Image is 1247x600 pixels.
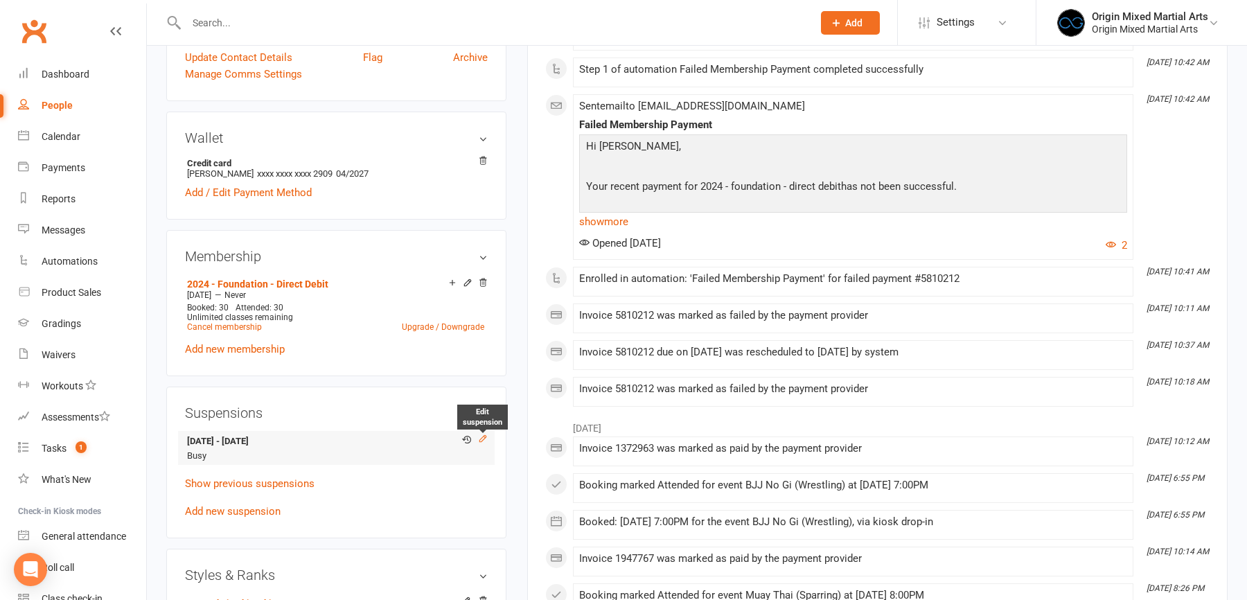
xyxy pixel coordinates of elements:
i: [DATE] 10:11 AM [1147,303,1209,313]
a: Gradings [18,308,146,339]
a: Reports [18,184,146,215]
a: 2024 - Foundation - Direct Debit [187,279,328,290]
div: Booked: [DATE] 7:00PM for the event BJJ No Gi (Wrestling), via kiosk drop-in [579,516,1127,528]
a: Clubworx [17,14,51,48]
span: [DATE] [187,290,211,300]
span: Attended: 30 [236,303,283,312]
div: Enrolled in automation: 'Failed Membership Payment' for failed payment #5810212 [579,273,1127,285]
a: Add new suspension [185,505,281,518]
input: Search... [182,13,803,33]
i: [DATE] 10:42 AM [1147,58,1209,67]
div: Messages [42,224,85,236]
div: Invoice 5810212 was marked as failed by the payment provider [579,310,1127,321]
a: Roll call [18,552,146,583]
a: Payments [18,152,146,184]
span: 04/2027 [336,168,369,179]
li: [DATE] [545,414,1210,436]
a: Assessments [18,402,146,433]
div: Tasks [42,443,67,454]
div: People [42,100,73,111]
div: Booking marked Attended for event BJJ No Gi (Wrestling) at [DATE] 7:00PM [579,479,1127,491]
span: Sent email to [EMAIL_ADDRESS][DOMAIN_NAME] [579,100,805,112]
a: Automations [18,246,146,277]
h3: Suspensions [185,405,488,421]
i: [DATE] 10:37 AM [1147,340,1209,350]
div: Payments [42,162,85,173]
div: — [184,290,488,301]
div: Failed Membership Payment [579,119,1127,131]
a: Archive [453,49,488,66]
a: Workouts [18,371,146,402]
li: Busy [185,431,488,465]
span: Booked: 30 [187,303,229,312]
a: Upgrade / Downgrade [402,322,484,332]
i: [DATE] 10:41 AM [1147,267,1209,276]
span: Never [224,290,246,300]
p: Your recent payment for 2024 - foundation - direct debit [583,178,1124,198]
a: What's New [18,464,146,495]
div: Invoice 1372963 was marked as paid by the payment provider [579,443,1127,455]
div: Roll call [42,562,74,573]
div: Dashboard [42,69,89,80]
div: Gradings [42,318,81,329]
div: Automations [42,256,98,267]
div: Open Intercom Messenger [14,553,47,586]
a: Add new membership [185,343,285,355]
a: Update Contact Details [185,49,292,66]
span: Settings [937,7,975,38]
button: 2 [1106,237,1127,254]
div: Workouts [42,380,83,391]
i: [DATE] 10:42 AM [1147,94,1209,104]
button: Add [821,11,880,35]
i: [DATE] 6:55 PM [1147,510,1204,520]
span: has not been successful. [841,180,957,193]
img: thumb_image1665119159.png [1057,9,1085,37]
div: Reports [42,193,76,204]
a: Tasks 1 [18,433,146,464]
div: Edit suspension [457,405,508,430]
div: Waivers [42,349,76,360]
div: Invoice 1947767 was marked as paid by the payment provider [579,553,1127,565]
i: [DATE] 6:55 PM [1147,473,1204,483]
a: People [18,90,146,121]
a: Dashboard [18,59,146,90]
div: Step 1 of automation Failed Membership Payment completed successfully [579,64,1127,76]
strong: Credit card [187,158,481,168]
div: What's New [42,474,91,485]
i: [DATE] 10:18 AM [1147,377,1209,387]
div: General attendance [42,531,126,542]
a: Flag [363,49,382,66]
span: xxxx xxxx xxxx 2909 [257,168,333,179]
a: Manage Comms Settings [185,66,302,82]
a: Cancel membership [187,322,262,332]
span: Add [845,17,863,28]
span: 1 [76,441,87,453]
i: [DATE] 10:14 AM [1147,547,1209,556]
i: [DATE] 10:12 AM [1147,436,1209,446]
div: Invoice 5810212 due on [DATE] was rescheduled to [DATE] by system [579,346,1127,358]
a: Product Sales [18,277,146,308]
a: Calendar [18,121,146,152]
span: Opened [DATE] [579,237,661,249]
h3: Styles & Ranks [185,567,488,583]
li: [PERSON_NAME] [185,156,488,181]
a: Add / Edit Payment Method [185,184,312,201]
h3: Membership [185,249,488,264]
a: General attendance kiosk mode [18,521,146,552]
div: Product Sales [42,287,101,298]
p: Hi [PERSON_NAME] [583,138,1124,158]
a: Messages [18,215,146,246]
span: , [679,140,681,152]
i: [DATE] 8:26 PM [1147,583,1204,593]
div: Origin Mixed Martial Arts [1092,23,1208,35]
a: Waivers [18,339,146,371]
strong: [DATE] - [DATE] [187,434,481,449]
a: Show previous suspensions [185,477,315,490]
div: Origin Mixed Martial Arts [1092,10,1208,23]
div: Calendar [42,131,80,142]
a: show more [579,212,1127,231]
div: Invoice 5810212 was marked as failed by the payment provider [579,383,1127,395]
div: Assessments [42,412,110,423]
h3: Wallet [185,130,488,145]
span: Unlimited classes remaining [187,312,293,322]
